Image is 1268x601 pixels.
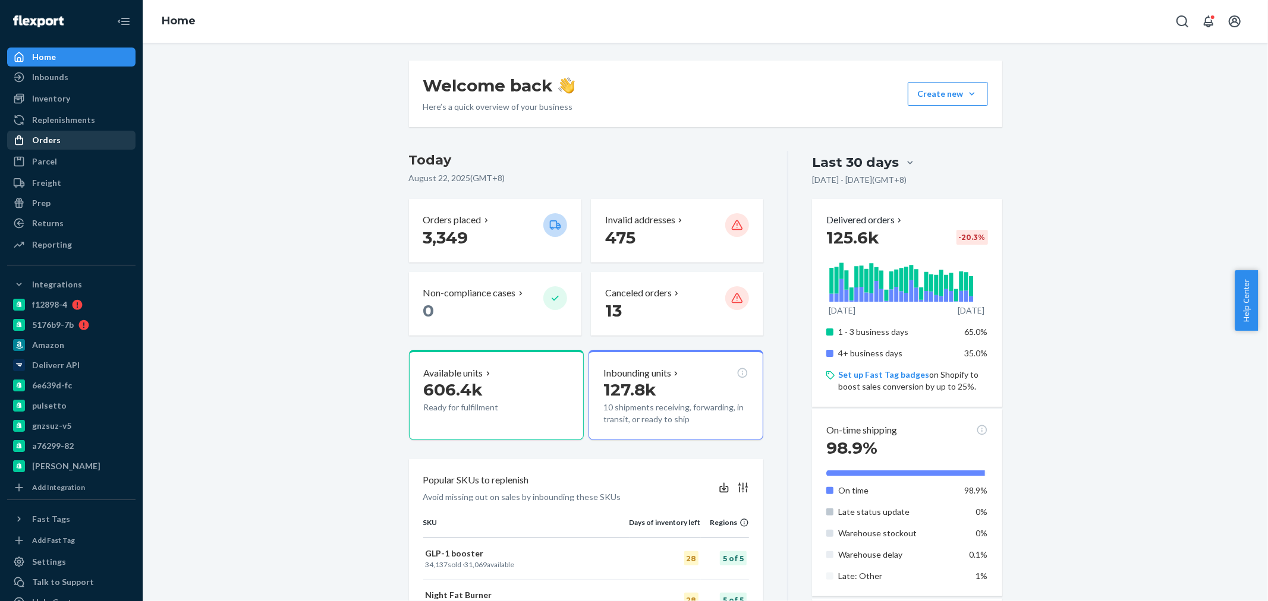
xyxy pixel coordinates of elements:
div: a76299-82 [32,440,74,452]
img: hand-wave emoji [558,77,575,94]
p: 10 shipments receiving, forwarding, in transit, or ready to ship [603,401,748,425]
p: 4+ business days [838,347,955,359]
p: Warehouse stockout [838,527,955,539]
p: Late: Other [838,570,955,582]
div: 28 [684,551,698,565]
ol: breadcrumbs [152,4,205,39]
div: Prep [32,197,51,209]
div: Reporting [32,239,72,251]
button: Open account menu [1223,10,1247,33]
a: Set up Fast Tag badges [838,369,929,379]
div: Talk to Support [32,576,94,588]
a: Parcel [7,152,136,171]
a: Add Fast Tag [7,533,136,548]
div: Parcel [32,156,57,167]
p: 1 - 3 business days [838,326,955,338]
button: Orders placed 3,349 [409,199,581,262]
div: Regions [701,517,750,527]
button: Fast Tags [7,510,136,529]
a: Home [7,48,136,67]
div: 6e639d-fc [32,379,72,391]
p: Non-compliance cases [423,286,516,300]
span: 0.1% [970,549,988,559]
span: 13 [605,300,622,321]
div: 5 of 5 [720,551,747,565]
div: Add Fast Tag [32,535,75,545]
a: pulsetto [7,396,136,415]
p: Ready for fulfillment [424,401,534,413]
span: 125.6k [826,227,879,248]
p: [DATE] [958,305,984,317]
p: On time [838,485,955,496]
p: [DATE] - [DATE] ( GMT+8 ) [812,174,907,186]
div: -20.3 % [956,230,988,245]
span: 0 [423,300,435,321]
p: [DATE] [829,305,855,317]
span: 34,137 [426,560,448,569]
h1: Welcome back [423,75,575,96]
div: Home [32,51,56,63]
button: Available units606.4kReady for fulfillment [409,350,584,440]
p: On-time shipping [826,423,897,437]
th: SKU [423,517,630,537]
div: Settings [32,556,66,568]
a: Add Integration [7,480,136,495]
a: Settings [7,552,136,571]
span: 98.9% [826,438,877,458]
span: 606.4k [424,379,483,400]
p: Late status update [838,506,955,518]
div: 5176b9-7b [32,319,74,331]
a: Home [162,14,196,27]
a: Replenishments [7,110,136,129]
span: 0% [976,528,988,538]
button: Help Center [1235,270,1258,331]
button: Open notifications [1197,10,1220,33]
p: GLP-1 booster [426,548,627,559]
div: gnzsuz-v5 [32,420,71,432]
p: Here’s a quick overview of your business [423,101,575,113]
a: Talk to Support [7,572,136,591]
div: Amazon [32,339,64,351]
p: Available units [424,366,483,380]
button: Canceled orders 13 [591,272,763,336]
a: f12898-4 [7,295,136,314]
span: 127.8k [603,379,656,400]
div: [PERSON_NAME] [32,460,100,472]
a: 6e639d-fc [7,376,136,395]
span: 98.9% [965,485,988,495]
a: a76299-82 [7,436,136,456]
div: Orders [32,134,61,146]
p: Warehouse delay [838,549,955,561]
a: Returns [7,214,136,233]
a: Prep [7,194,136,213]
p: on Shopify to boost sales conversion by up to 25%. [838,369,987,393]
p: Orders placed [423,213,482,227]
img: Flexport logo [13,15,64,27]
div: Fast Tags [32,513,70,525]
span: 35.0% [965,348,988,358]
p: August 22, 2025 ( GMT+8 ) [409,172,764,184]
a: gnzsuz-v5 [7,416,136,435]
div: pulsetto [32,400,67,412]
p: Avoid missing out on sales by inbounding these SKUs [423,491,621,503]
span: 0% [976,507,988,517]
a: Inventory [7,89,136,108]
h3: Today [409,151,764,170]
button: Create new [908,82,988,106]
span: 475 [605,227,635,248]
a: [PERSON_NAME] [7,457,136,476]
span: 1% [976,571,988,581]
a: 5176b9-7b [7,315,136,334]
button: Integrations [7,275,136,294]
div: Returns [32,217,64,229]
a: Orders [7,131,136,150]
a: Inbounds [7,68,136,87]
button: Invalid addresses 475 [591,199,763,262]
span: 31,069 [465,560,487,569]
p: Night Fat Burner [426,589,627,601]
div: Deliverr API [32,359,80,371]
button: Delivered orders [826,213,904,227]
p: Inbounding units [603,366,671,380]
